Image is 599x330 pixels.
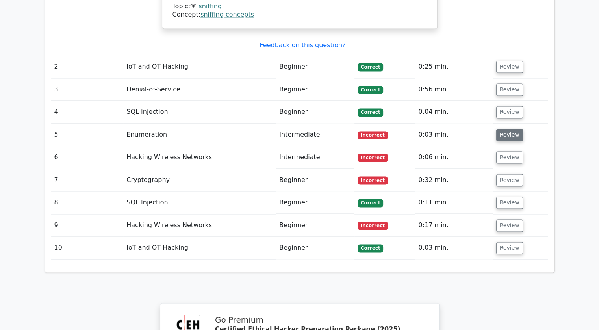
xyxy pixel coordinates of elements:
[358,63,383,71] span: Correct
[415,78,493,101] td: 0:56 min.
[496,61,523,73] button: Review
[51,214,124,237] td: 9
[123,169,276,191] td: Cryptography
[415,56,493,78] td: 0:25 min.
[123,101,276,123] td: SQL Injection
[200,11,254,18] a: sniffing concepts
[358,131,388,139] span: Incorrect
[123,191,276,214] td: SQL Injection
[276,214,354,237] td: Beginner
[358,244,383,252] span: Correct
[496,242,523,254] button: Review
[358,222,388,230] span: Incorrect
[51,78,124,101] td: 3
[415,146,493,169] td: 0:06 min.
[496,151,523,163] button: Review
[123,78,276,101] td: Denial-of-Service
[51,169,124,191] td: 7
[496,219,523,232] button: Review
[51,56,124,78] td: 2
[276,146,354,169] td: Intermediate
[496,83,523,96] button: Review
[415,191,493,214] td: 0:11 min.
[123,124,276,146] td: Enumeration
[51,101,124,123] td: 4
[123,56,276,78] td: IoT and OT Hacking
[358,176,388,184] span: Incorrect
[172,11,427,19] div: Concept:
[276,237,354,259] td: Beginner
[276,78,354,101] td: Beginner
[415,214,493,237] td: 0:17 min.
[358,154,388,161] span: Incorrect
[415,237,493,259] td: 0:03 min.
[51,146,124,169] td: 6
[276,101,354,123] td: Beginner
[276,124,354,146] td: Intermediate
[496,197,523,209] button: Review
[51,191,124,214] td: 8
[496,174,523,186] button: Review
[276,56,354,78] td: Beginner
[276,169,354,191] td: Beginner
[123,237,276,259] td: IoT and OT Hacking
[415,169,493,191] td: 0:32 min.
[358,86,383,94] span: Correct
[496,106,523,118] button: Review
[415,124,493,146] td: 0:03 min.
[51,237,124,259] td: 10
[276,191,354,214] td: Beginner
[358,108,383,116] span: Correct
[198,2,222,10] a: sniffing
[496,129,523,141] button: Review
[172,2,427,11] div: Topic:
[415,101,493,123] td: 0:04 min.
[123,146,276,169] td: Hacking Wireless Networks
[260,41,345,49] a: Feedback on this question?
[123,214,276,237] td: Hacking Wireless Networks
[358,199,383,207] span: Correct
[51,124,124,146] td: 5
